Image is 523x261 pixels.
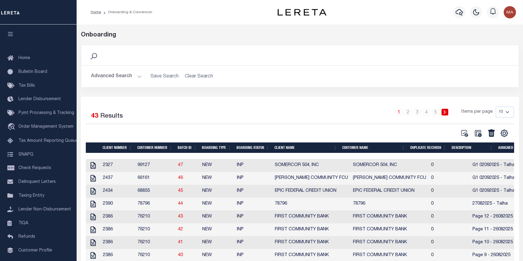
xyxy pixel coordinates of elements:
[100,198,135,210] td: 2390
[405,109,411,115] a: 2
[18,248,52,253] span: Customer Profile
[100,172,135,185] td: 2437
[178,214,183,219] a: 43
[470,159,517,172] td: G1 02092025 - Talha
[18,207,71,212] span: Lender Non-Disbursement
[100,185,135,198] td: 2434
[200,185,234,198] td: NEW
[470,198,517,210] td: 27082025 - Talha
[234,236,272,249] td: INP
[200,172,234,185] td: NEW
[272,236,351,249] td: FIRST COMMUNITY BANK
[429,236,470,249] td: 0
[470,185,517,198] td: G1 02092025 - Talha
[234,172,272,185] td: INP
[423,109,430,115] a: 4
[272,159,351,172] td: SOMERCOR 504, INC
[351,236,429,249] td: FIRST COMMUNITY BANK
[135,142,175,153] th: Customer Number: activate to sort column ascending
[234,185,272,198] td: INP
[278,9,327,16] img: logo-dark.svg
[18,166,51,170] span: Check Requests
[340,142,408,153] th: Customer Name: activate to sort column ascending
[81,31,519,40] div: Onboarding
[7,123,17,131] i: travel_explore
[178,176,183,180] a: 46
[100,210,135,223] td: 2386
[429,210,470,223] td: 0
[18,180,56,184] span: Delinquent Letters
[18,152,33,157] span: SNAPQ
[18,97,61,101] span: Lender Disbursement
[18,139,78,143] span: Tax Amount Reporting Queue
[408,142,449,153] th: Duplicate Records: activate to sort column ascending
[178,253,183,257] a: 40
[351,210,429,223] td: FIRST COMMUNITY BANK
[351,198,429,210] td: 78796
[470,236,517,249] td: Page 10 - 26082025
[470,172,517,185] td: G1 02092025 - Talha
[18,84,35,88] span: Tax Bills
[200,198,234,210] td: NEW
[461,109,493,115] span: Items per page
[101,9,152,15] li: Onboarding & Conversion
[18,221,28,225] span: TIQA
[414,109,421,115] a: 3
[200,210,234,223] td: NEW
[135,198,176,210] td: 78796
[100,159,135,172] td: 2327
[178,202,183,206] a: 44
[178,227,183,232] a: 42
[470,210,517,223] td: Page 12 - 26082025
[272,185,351,198] td: EPIC FEDERAL CREDIT UNION
[178,163,183,167] a: 47
[234,210,272,223] td: INP
[135,223,176,236] td: 76210
[200,236,234,249] td: NEW
[272,142,340,153] th: Client Name: activate to sort column ascending
[135,159,176,172] td: 99127
[91,10,101,14] a: Home
[351,223,429,236] td: FIRST COMMUNITY BANK
[91,113,98,119] span: 43
[429,223,470,236] td: 0
[351,159,429,172] td: SOMERCOR 504, INC
[200,159,234,172] td: NEW
[18,235,35,239] span: Refunds
[199,142,234,153] th: Boarding Type: activate to sort column ascending
[100,112,123,121] label: Results
[351,172,429,185] td: [PERSON_NAME] COMMUNITY FCU
[234,159,272,172] td: INP
[18,194,44,198] span: Taxing Entity
[272,198,351,210] td: 78796
[272,210,351,223] td: FIRST COMMUNITY BANK
[234,198,272,210] td: INP
[234,142,272,153] th: Boarding Status: activate to sort column ascending
[200,223,234,236] td: NEW
[135,210,176,223] td: 76210
[504,6,516,18] img: svg+xml;base64,PHN2ZyB4bWxucz0iaHR0cDovL3d3dy53My5vcmcvMjAwMC9zdmciIHBvaW50ZXItZXZlbnRzPSJub25lIi...
[18,111,74,115] span: Pymt Processing & Tracking
[18,125,74,129] span: Order Management System
[135,236,176,249] td: 76210
[234,223,272,236] td: INP
[470,223,517,236] td: Page 11 - 26082025
[91,70,142,82] button: Advanced Search
[175,142,199,153] th: Batch ID: activate to sort column ascending
[429,198,470,210] td: 0
[449,142,496,153] th: Description: activate to sort column ascending
[272,223,351,236] td: FIRST COMMUNITY BANK
[351,185,429,198] td: EPIC FEDERAL CREDIT UNION
[100,236,135,249] td: 2386
[178,240,183,244] a: 41
[18,56,30,60] span: Home
[429,159,470,172] td: 0
[135,172,176,185] td: 66161
[432,109,439,115] a: 5
[429,172,470,185] td: 0
[100,142,135,153] th: Client Number: activate to sort column ascending
[178,189,183,193] a: 45
[100,223,135,236] td: 2386
[429,185,470,198] td: 0
[135,185,176,198] td: 68855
